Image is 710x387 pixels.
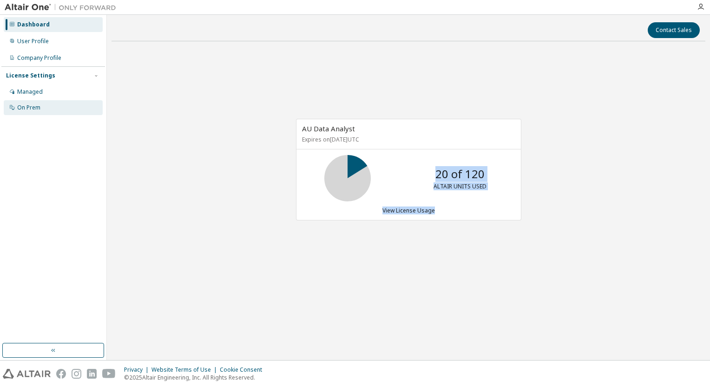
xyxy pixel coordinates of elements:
[87,369,97,379] img: linkedin.svg
[3,369,51,379] img: altair_logo.svg
[17,54,61,62] div: Company Profile
[72,369,81,379] img: instagram.svg
[5,3,121,12] img: Altair One
[124,366,151,374] div: Privacy
[6,72,55,79] div: License Settings
[17,104,40,111] div: On Prem
[124,374,268,381] p: © 2025 Altair Engineering, Inc. All Rights Reserved.
[434,182,486,190] p: ALTAIR UNITS USED
[220,366,268,374] div: Cookie Consent
[302,135,513,143] p: Expires on [DATE] UTC
[17,21,50,28] div: Dashboard
[17,88,43,96] div: Managed
[435,166,485,182] p: 20 of 120
[56,369,66,379] img: facebook.svg
[648,22,700,38] button: Contact Sales
[151,366,220,374] div: Website Terms of Use
[17,38,49,45] div: User Profile
[382,206,435,214] a: View License Usage
[302,124,355,133] span: AU Data Analyst
[102,369,116,379] img: youtube.svg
